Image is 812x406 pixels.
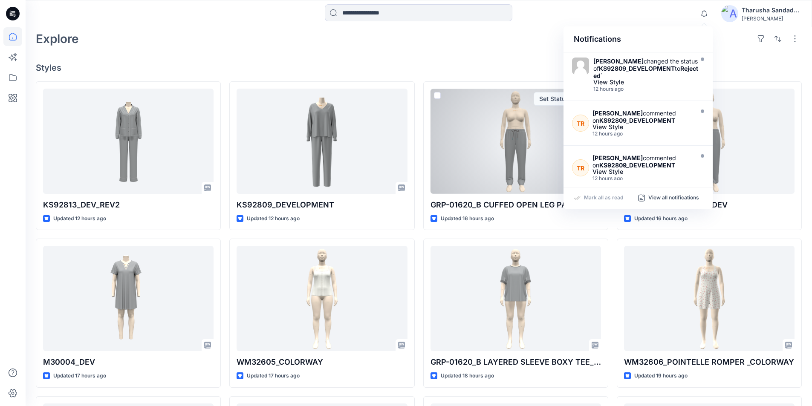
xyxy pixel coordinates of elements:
[36,63,802,73] h4: Styles
[53,371,106,380] p: Updated 17 hours ago
[431,89,601,194] a: GRP-01620_B CUFFED OPEN LEG PANT_DEV
[624,246,795,351] a: WM32606_POINTELLE ROMPER _COLORWAY
[43,246,214,351] a: M30004_DEV
[572,58,589,75] img: Taylor Roberson
[592,169,691,175] div: View Style
[593,65,698,79] strong: Rejected
[634,371,688,380] p: Updated 19 hours ago
[237,199,407,211] p: KS92809_DEVELOPMENT
[599,65,675,72] strong: KS92809_DEVELOPMENT
[431,356,601,368] p: GRP-01620_B LAYERED SLEEVE BOXY TEE_DEV
[441,214,494,223] p: Updated 16 hours ago
[431,246,601,351] a: GRP-01620_B LAYERED SLEEVE BOXY TEE_DEV
[584,194,623,202] p: Mark all as read
[237,246,407,351] a: WM32605_COLORWAY
[592,176,691,181] div: Friday, September 26, 2025 15:40
[742,5,801,15] div: Tharusha Sandadeepa
[572,159,589,176] div: TR
[599,117,675,124] strong: KS92809_DEVELOPMENT
[592,109,691,124] div: commented on
[43,89,214,194] a: KS92813_DEV_REV2
[742,15,801,22] div: [PERSON_NAME]
[721,5,738,22] img: avatar
[36,32,79,46] h2: Explore
[53,214,106,223] p: Updated 12 hours ago
[599,161,675,169] strong: KS92809_DEVELOPMENT
[593,86,699,92] div: Friday, September 26, 2025 15:40
[431,199,601,211] p: GRP-01620_B CUFFED OPEN LEG PANT_DEV
[592,109,643,117] strong: [PERSON_NAME]
[43,199,214,211] p: KS92813_DEV_REV2
[634,214,688,223] p: Updated 16 hours ago
[247,371,300,380] p: Updated 17 hours ago
[441,371,494,380] p: Updated 18 hours ago
[237,356,407,368] p: WM32605_COLORWAY
[592,154,691,169] div: commented on
[593,58,644,65] strong: [PERSON_NAME]
[624,356,795,368] p: WM32606_POINTELLE ROMPER _COLORWAY
[563,26,713,52] div: Notifications
[572,115,589,132] div: TR
[592,154,643,161] strong: [PERSON_NAME]
[247,214,300,223] p: Updated 12 hours ago
[592,124,691,130] div: View Style
[592,131,691,137] div: Friday, September 26, 2025 15:40
[43,356,214,368] p: M30004_DEV
[593,79,699,85] div: View Style
[237,89,407,194] a: KS92809_DEVELOPMENT
[593,58,699,79] div: changed the status of to `
[648,194,699,202] p: View all notifications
